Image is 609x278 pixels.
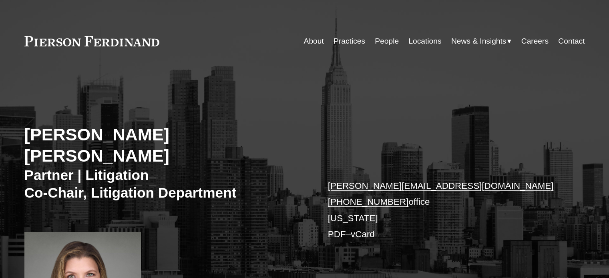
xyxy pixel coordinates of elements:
[24,124,305,166] h2: [PERSON_NAME] [PERSON_NAME]
[451,34,512,49] a: folder dropdown
[328,229,346,239] a: PDF
[558,34,585,49] a: Contact
[328,178,561,242] p: office [US_STATE] –
[375,34,399,49] a: People
[408,34,441,49] a: Locations
[334,34,365,49] a: Practices
[351,229,375,239] a: vCard
[328,197,409,207] a: [PHONE_NUMBER]
[24,166,305,201] h3: Partner | Litigation Co-Chair, Litigation Department
[451,34,506,48] span: News & Insights
[304,34,324,49] a: About
[328,181,554,191] a: [PERSON_NAME][EMAIL_ADDRESS][DOMAIN_NAME]
[521,34,549,49] a: Careers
